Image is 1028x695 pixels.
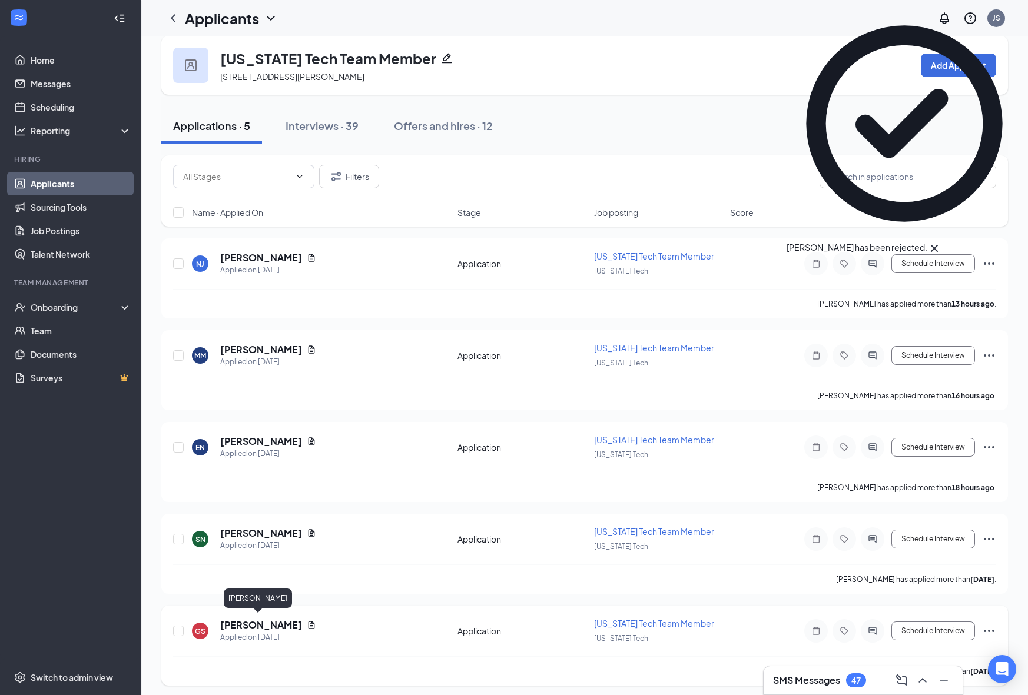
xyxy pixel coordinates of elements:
[865,351,880,360] svg: ActiveChat
[809,259,823,268] svg: Note
[894,673,908,687] svg: ComposeMessage
[31,342,131,366] a: Documents
[809,626,823,636] svg: Note
[192,207,263,218] span: Name · Applied On
[457,207,481,218] span: Stage
[31,95,131,119] a: Scheduling
[185,8,259,28] h1: Applicants
[594,251,714,261] span: [US_STATE] Tech Team Member
[441,52,453,64] svg: Pencil
[307,620,316,630] svg: Document
[14,671,26,683] svg: Settings
[457,350,587,361] div: Application
[220,71,364,82] span: [STREET_ADDRESS][PERSON_NAME]
[286,118,359,133] div: Interviews · 39
[851,676,861,686] div: 47
[31,125,132,137] div: Reporting
[14,278,129,288] div: Team Management
[817,391,996,401] p: [PERSON_NAME] has applied more than .
[594,618,714,629] span: [US_STATE] Tech Team Member
[951,483,994,492] b: 18 hours ago
[264,11,278,25] svg: ChevronDown
[195,443,205,453] div: EN
[982,257,996,271] svg: Ellipses
[220,435,302,448] h5: [PERSON_NAME]
[173,118,250,133] div: Applications · 5
[13,12,25,24] svg: WorkstreamLogo
[594,526,714,537] span: [US_STATE] Tech Team Member
[31,72,131,95] a: Messages
[837,626,851,636] svg: Tag
[892,671,911,690] button: ComposeMessage
[817,299,996,309] p: [PERSON_NAME] has applied more than .
[934,671,953,690] button: Minimize
[809,443,823,452] svg: Note
[114,12,125,24] svg: Collapse
[594,342,714,353] span: [US_STATE] Tech Team Member
[457,533,587,545] div: Application
[891,346,975,365] button: Schedule Interview
[31,366,131,390] a: SurveysCrown
[220,343,302,356] h5: [PERSON_NAME]
[31,319,131,342] a: Team
[865,443,880,452] svg: ActiveChat
[837,443,851,452] svg: Tag
[891,621,975,640] button: Schedule Interview
[220,631,316,643] div: Applied on [DATE]
[220,251,302,264] h5: [PERSON_NAME]
[319,165,379,188] button: Filter Filters
[982,624,996,638] svg: Ellipses
[817,483,996,493] p: [PERSON_NAME] has applied more than .
[166,11,180,25] svg: ChevronLeft
[982,440,996,454] svg: Ellipses
[865,626,880,636] svg: ActiveChat
[837,351,851,360] svg: Tag
[865,534,880,544] svg: ActiveChat
[307,253,316,262] svg: Document
[982,532,996,546] svg: Ellipses
[195,626,205,636] div: GS
[594,542,648,551] span: [US_STATE] Tech
[809,351,823,360] svg: Note
[837,259,851,268] svg: Tag
[865,259,880,268] svg: ActiveChat
[594,434,714,445] span: [US_STATE] Tech Team Member
[982,348,996,363] svg: Ellipses
[14,301,26,313] svg: UserCheck
[307,345,316,354] svg: Document
[916,673,930,687] svg: ChevronUp
[970,667,994,676] b: [DATE]
[730,207,754,218] span: Score
[457,441,587,453] div: Application
[787,241,927,255] div: [PERSON_NAME] has been rejected.
[196,259,204,269] div: NJ
[14,125,26,137] svg: Analysis
[970,575,994,584] b: [DATE]
[307,528,316,538] svg: Document
[787,6,1022,241] svg: CheckmarkCircle
[31,242,131,266] a: Talent Network
[773,674,840,687] h3: SMS Messages
[394,118,493,133] div: Offers and hires · 12
[14,154,129,164] div: Hiring
[329,169,343,184] svg: Filter
[594,450,648,459] span: [US_STATE] Tech
[594,634,648,643] span: [US_STATE] Tech
[31,219,131,242] a: Job Postings
[836,574,996,584] p: [PERSON_NAME] has applied more than .
[891,438,975,457] button: Schedule Interview
[31,172,131,195] a: Applicants
[891,254,975,273] button: Schedule Interview
[31,195,131,219] a: Sourcing Tools
[31,48,131,72] a: Home
[220,264,316,276] div: Applied on [DATE]
[220,448,316,460] div: Applied on [DATE]
[295,172,304,181] svg: ChevronDown
[937,673,951,687] svg: Minimize
[457,625,587,637] div: Application
[224,588,292,608] div: [PERSON_NAME]
[927,241,941,255] svg: Cross
[220,48,436,68] h3: [US_STATE] Tech Team Member
[891,530,975,548] button: Schedule Interview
